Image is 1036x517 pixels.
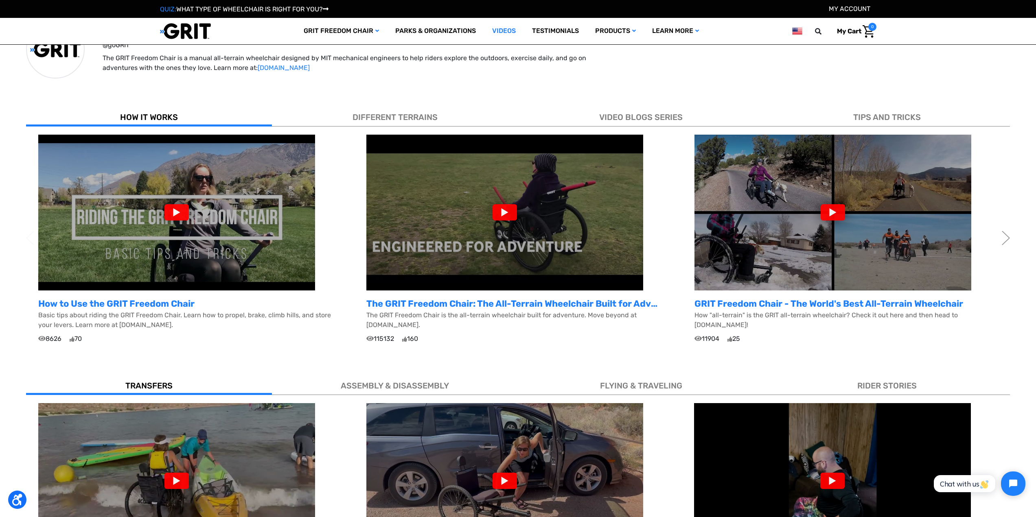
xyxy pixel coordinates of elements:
[524,18,587,44] a: Testimonials
[599,112,683,122] span: VIDEO BLOGS SERIES
[587,18,644,44] a: Products
[925,465,1032,503] iframe: Tidio Chat
[103,53,587,73] p: The GRIT Freedom Chair is a manual all-terrain wheelchair designed by MIT mechanical engineers to...
[600,381,682,390] span: FLYING & TRAVELING
[120,112,178,122] span: HOW IT WORKS
[853,112,921,122] span: TIPS AND TRICKS
[792,26,802,36] img: us.png
[402,334,418,344] span: 160
[26,225,34,250] button: Previous
[484,18,524,44] a: Videos
[694,297,998,310] p: GRIT Freedom Chair - The World's Best All-Terrain Wheelchair
[837,27,861,35] span: My Cart
[694,310,998,330] p: How "all-terrain" is the GRIT all-terrain wheelchair? Check it out here and then head to [DOMAIN_...
[103,40,795,50] span: @goGRIT
[38,135,315,290] img: maxresdefault.jpg
[38,297,342,310] p: How to Use the GRIT Freedom Chair
[644,18,707,44] a: Learn More
[366,297,670,310] p: The GRIT Freedom Chair: The All-Terrain Wheelchair Built for Adventure
[160,23,211,39] img: GRIT All-Terrain Wheelchair and Mobility Equipment
[341,381,449,390] span: ASSEMBLY & DISASSEMBLY
[38,310,342,330] p: Basic tips about riding the GRIT Freedom Chair. Learn how to propel, brake, climb hills, and stor...
[366,135,643,290] img: maxresdefault.jpg
[30,41,81,58] img: GRIT All-Terrain Wheelchair and Mobility Equipment
[136,33,180,41] span: Phone Number
[868,23,876,31] span: 0
[160,5,329,13] a: QUIZ:WHAT TYPE OF WHEELCHAIR IS RIGHT FOR YOU?
[366,334,394,344] span: 115132
[125,381,173,390] span: TRANSFERS
[857,381,917,390] span: RIDER STORIES
[38,334,61,344] span: 8626
[296,18,387,44] a: GRIT Freedom Chair
[366,310,670,330] p: The GRIT Freedom Chair is the all-terrain wheelchair built for adventure. Move beyond at [DOMAIN_...
[727,334,740,344] span: 25
[694,334,719,344] span: 11904
[353,112,438,122] span: DIFFERENT TERRAINS
[829,5,870,13] a: Account
[863,25,874,38] img: Cart
[387,18,484,44] a: Parks & Organizations
[1002,225,1010,250] button: Next
[819,23,831,40] input: Search
[694,135,971,290] img: maxresdefault.jpg
[258,64,310,72] a: [DOMAIN_NAME]
[160,5,176,13] span: QUIZ:
[70,334,82,344] span: 70
[831,23,876,40] a: Cart with 0 items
